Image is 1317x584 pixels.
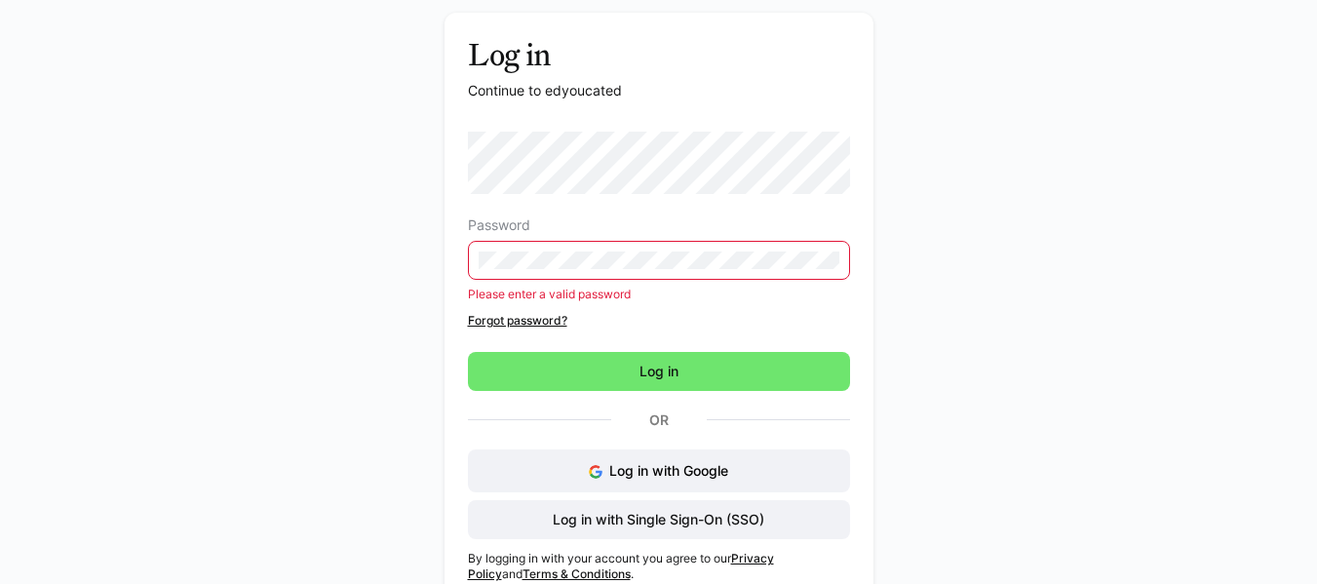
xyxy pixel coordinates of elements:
h3: Log in [468,36,850,73]
button: Log in with Single Sign-On (SSO) [468,500,850,539]
span: Log in with Single Sign-On (SSO) [550,510,767,529]
p: Or [611,407,707,434]
a: Forgot password? [468,313,850,329]
a: Terms & Conditions [523,566,631,581]
p: Continue to edyoucated [468,81,850,100]
span: Log in [637,362,681,381]
button: Log in with Google [468,449,850,492]
p: By logging in with your account you agree to our and . [468,551,850,582]
span: Log in with Google [609,462,728,479]
a: Privacy Policy [468,551,774,581]
span: Please enter a valid password [468,287,631,301]
button: Log in [468,352,850,391]
span: Password [468,217,530,233]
